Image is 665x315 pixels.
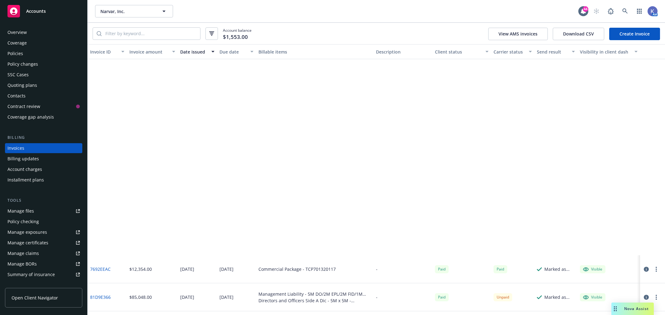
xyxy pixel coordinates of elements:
[624,306,649,311] span: Nova Assist
[5,38,82,48] a: Coverage
[90,266,111,272] a: 7692EEAC
[7,59,38,69] div: Policy changes
[580,49,631,55] div: Visibility in client dash
[90,49,118,55] div: Invoice ID
[7,38,27,48] div: Coverage
[577,44,640,59] button: Visibility in client dash
[7,101,40,111] div: Contract review
[7,112,54,122] div: Coverage gap analysis
[7,217,39,227] div: Policy checking
[376,294,378,300] div: -
[7,91,26,101] div: Contacts
[258,291,371,297] div: Management Liability - 5M DO/2M EPL/2M FID/1M K&R - [PHONE_NUMBER]
[648,6,658,16] img: photo
[97,31,102,36] svg: Search
[7,49,23,59] div: Policies
[7,248,39,258] div: Manage claims
[583,6,588,12] div: 44
[12,294,58,301] span: Open Client Navigator
[5,134,82,141] div: Billing
[5,227,82,237] span: Manage exposures
[129,49,168,55] div: Invoice amount
[432,44,491,59] button: Client status
[7,270,55,280] div: Summary of insurance
[609,28,660,40] a: Create Invoice
[180,49,208,55] div: Date issued
[435,265,449,273] div: Paid
[5,2,82,20] a: Accounts
[605,5,617,17] a: Report a Bug
[7,27,27,37] div: Overview
[219,266,234,272] div: [DATE]
[590,5,603,17] a: Start snowing
[5,248,82,258] a: Manage claims
[5,70,82,80] a: SSC Cases
[26,9,46,14] span: Accounts
[5,59,82,69] a: Policy changes
[7,259,37,269] div: Manage BORs
[129,266,152,272] div: $12,354.00
[5,175,82,185] a: Installment plans
[90,294,111,300] a: 81D9E366
[7,154,39,164] div: Billing updates
[5,154,82,164] a: Billing updates
[100,8,154,15] span: Narvar, Inc.
[5,217,82,227] a: Policy checking
[88,44,127,59] button: Invoice ID
[537,49,568,55] div: Send result
[376,49,430,55] div: Description
[7,175,44,185] div: Installment plans
[5,143,82,153] a: Invoices
[544,266,575,272] div: Marked as sent
[376,266,378,272] div: -
[102,28,200,40] input: Filter by keyword...
[494,49,525,55] div: Carrier status
[223,33,248,41] span: $1,553.00
[435,293,449,301] span: Paid
[5,91,82,101] a: Contacts
[178,44,217,59] button: Date issued
[5,270,82,280] a: Summary of insurance
[258,266,336,272] div: Commercial Package - TCP701320117
[494,265,507,273] div: Paid
[7,227,47,237] div: Manage exposures
[5,27,82,37] a: Overview
[5,80,82,90] a: Quoting plans
[7,206,34,216] div: Manage files
[217,44,256,59] button: Due date
[633,5,646,17] a: Switch app
[180,266,194,272] div: [DATE]
[534,44,577,59] button: Send result
[491,44,534,59] button: Carrier status
[583,294,602,300] div: Visible
[583,266,602,272] div: Visible
[219,49,247,55] div: Due date
[373,44,432,59] button: Description
[258,49,371,55] div: Billable items
[553,28,604,40] button: Download CSV
[219,294,234,300] div: [DATE]
[5,49,82,59] a: Policies
[95,5,173,17] button: Narvar, Inc.
[180,294,194,300] div: [DATE]
[5,164,82,174] a: Account charges
[223,28,252,39] span: Account balance
[611,303,619,315] div: Drag to move
[611,303,654,315] button: Nova Assist
[544,294,575,300] div: Marked as sent
[7,143,24,153] div: Invoices
[619,5,631,17] a: Search
[7,164,42,174] div: Account charges
[5,238,82,248] a: Manage certificates
[5,259,82,269] a: Manage BORs
[435,49,482,55] div: Client status
[7,70,29,80] div: SSC Cases
[5,197,82,204] div: Tools
[256,44,373,59] button: Billable items
[7,80,37,90] div: Quoting plans
[488,28,548,40] button: View AMS invoices
[494,293,512,301] div: Unpaid
[127,44,178,59] button: Invoice amount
